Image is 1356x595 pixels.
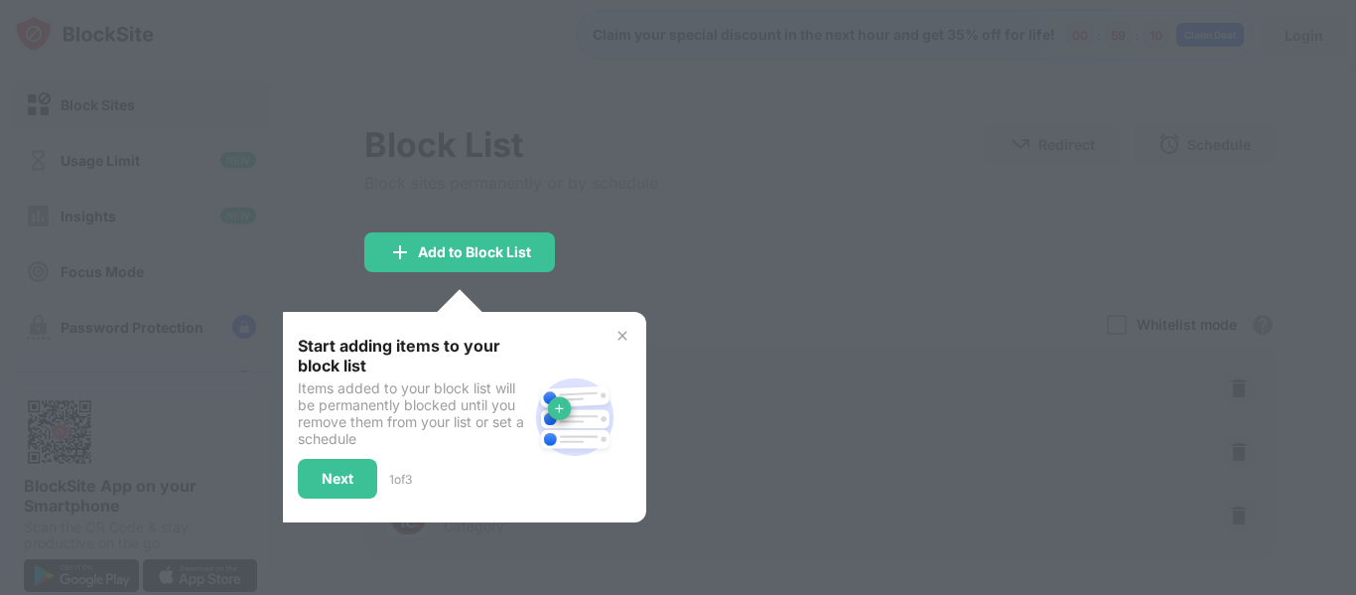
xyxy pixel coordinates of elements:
div: Items added to your block list will be permanently blocked until you remove them from your list o... [298,379,527,447]
div: Next [322,471,353,487]
div: Add to Block List [418,244,531,260]
img: x-button.svg [614,328,630,344]
div: Start adding items to your block list [298,336,527,375]
div: 1 of 3 [389,472,412,487]
img: block-site.svg [527,370,622,465]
